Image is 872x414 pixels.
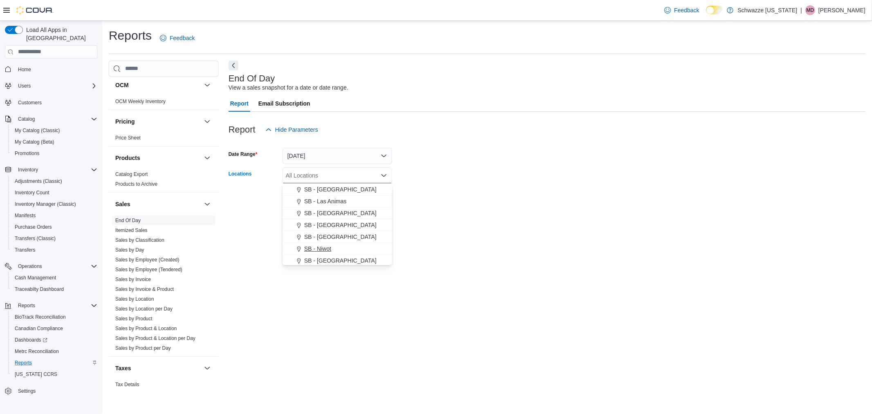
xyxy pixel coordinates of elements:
span: Customers [15,97,97,108]
span: SB - [GEOGRAPHIC_DATA] [304,256,377,265]
span: Inventory Manager (Classic) [11,199,97,209]
span: Promotions [15,150,40,157]
button: Operations [15,261,45,271]
button: Taxes [202,363,212,373]
button: Catalog [15,114,38,124]
span: Metrc Reconciliation [11,346,97,356]
span: Promotions [11,148,97,158]
a: Sales by Location [115,296,154,302]
span: SB - [GEOGRAPHIC_DATA] [304,233,377,241]
span: Sales by Invoice [115,276,151,283]
button: Metrc Reconciliation [8,346,101,357]
span: Operations [18,263,42,270]
h3: Products [115,154,140,162]
span: Feedback [170,34,195,42]
button: Pricing [202,117,212,126]
img: Cova [16,6,53,14]
span: Adjustments (Classic) [15,178,62,184]
span: Inventory Count [15,189,49,196]
span: BioTrack Reconciliation [11,312,97,322]
a: Dashboards [8,334,101,346]
span: Users [15,81,97,91]
button: SB - [GEOGRAPHIC_DATA] [282,219,392,231]
button: Purchase Orders [8,221,101,233]
span: Sales by Employee (Tendered) [115,266,182,273]
button: Canadian Compliance [8,323,101,334]
span: My Catalog (Classic) [11,126,97,135]
a: Inventory Count [11,188,53,198]
div: View a sales snapshot for a date or date range. [229,83,348,92]
span: Settings [15,386,97,396]
span: Adjustments (Classic) [11,176,97,186]
a: Reports [11,358,35,368]
span: SB - [GEOGRAPHIC_DATA] [304,185,377,193]
button: Reports [15,301,38,310]
h3: OCM [115,81,129,89]
span: Transfers [11,245,97,255]
a: OCM Weekly Inventory [115,99,166,104]
button: Reports [2,300,101,311]
span: Email Subscription [258,95,310,112]
div: Matthew Dupuis [805,5,815,15]
span: Metrc Reconciliation [15,348,59,355]
span: Report [230,95,249,112]
span: Manifests [15,212,36,219]
h3: Sales [115,200,130,208]
button: Close list of options [381,172,387,179]
span: Transfers [15,247,35,253]
button: Next [229,61,238,70]
a: Metrc Reconciliation [11,346,62,356]
span: Settings [18,388,36,394]
a: Canadian Compliance [11,324,66,333]
button: SB - [GEOGRAPHIC_DATA] [282,231,392,243]
span: Traceabilty Dashboard [11,284,97,294]
a: My Catalog (Classic) [11,126,63,135]
span: Purchase Orders [11,222,97,232]
span: Manifests [11,211,97,220]
span: Sales by Product & Location per Day [115,335,195,342]
button: Operations [2,261,101,272]
a: Inventory Manager (Classic) [11,199,79,209]
span: Sales by Location per Day [115,306,173,312]
button: Transfers [8,244,101,256]
a: Sales by Product & Location per Day [115,335,195,341]
button: SB - [GEOGRAPHIC_DATA] [282,255,392,267]
span: My Catalog (Beta) [11,137,97,147]
a: Feedback [157,30,198,46]
a: Sales by Invoice [115,277,151,282]
span: Inventory Count [11,188,97,198]
span: Sales by Product & Location [115,325,177,332]
button: Cash Management [8,272,101,283]
a: Sales by Product & Location [115,326,177,331]
a: Traceabilty Dashboard [11,284,67,294]
span: Sales by Employee (Created) [115,256,179,263]
button: My Catalog (Classic) [8,125,101,136]
span: Reports [18,302,35,309]
span: Home [15,64,97,74]
span: Sales by Product [115,315,152,322]
div: Products [109,169,219,192]
button: Taxes [115,364,201,372]
p: | [800,5,802,15]
button: Home [2,63,101,75]
span: Operations [15,261,97,271]
a: My Catalog (Beta) [11,137,58,147]
span: Canadian Compliance [11,324,97,333]
button: Hide Parameters [262,122,321,138]
span: OCM Weekly Inventory [115,98,166,105]
button: Customers [2,97,101,108]
button: Products [115,154,201,162]
span: Washington CCRS [11,369,97,379]
button: SB - Las Animas [282,196,392,207]
span: Catalog Export [115,171,148,178]
button: Users [2,80,101,92]
span: Users [18,83,31,89]
a: Manifests [11,211,39,220]
a: Sales by Employee (Created) [115,257,179,263]
a: Itemized Sales [115,227,148,233]
a: BioTrack Reconciliation [11,312,69,322]
span: Inventory Manager (Classic) [15,201,76,207]
span: Sales by Product per Day [115,345,171,351]
a: Sales by Classification [115,237,164,243]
